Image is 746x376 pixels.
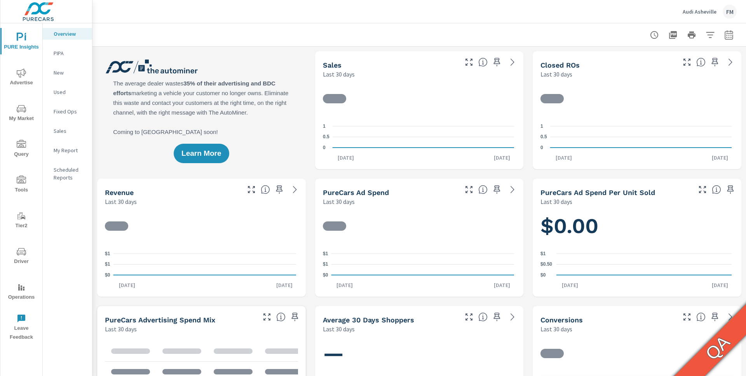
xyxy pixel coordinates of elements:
p: Last 30 days [540,70,572,79]
a: See more details in report [289,183,301,196]
div: New [43,67,92,78]
span: Query [3,140,40,159]
text: $1 [323,262,328,267]
text: 0.5 [323,134,329,140]
p: Last 30 days [323,70,355,79]
text: $0 [105,272,110,278]
button: Apply Filters [702,27,718,43]
button: Make Fullscreen [463,56,475,68]
div: Overview [43,28,92,40]
div: My Report [43,144,92,156]
p: Last 30 days [105,197,137,206]
button: Make Fullscreen [463,183,475,196]
button: Make Fullscreen [696,183,709,196]
span: The number of dealer-specified goals completed by a visitor. [Source: This data is provided by th... [696,312,706,322]
text: $1 [323,251,328,256]
button: Make Fullscreen [245,183,258,196]
button: Select Date Range [721,27,737,43]
span: Operations [3,283,40,302]
button: Make Fullscreen [261,311,273,323]
h1: $0.00 [540,213,734,239]
span: Save this to your personalized report [491,183,503,196]
text: $0.50 [540,262,552,267]
p: Audi Asheville [683,8,716,15]
h5: Average 30 Days Shoppers [323,316,414,324]
p: [DATE] [271,281,298,289]
h5: PureCars Ad Spend Per Unit Sold [540,188,655,197]
p: Overview [54,30,86,38]
text: $1 [540,251,546,256]
div: Used [43,86,92,98]
div: Scheduled Reports [43,164,92,183]
p: Last 30 days [105,324,137,334]
text: 0 [323,145,326,150]
span: Save this to your personalized report [491,56,503,68]
span: My Market [3,104,40,123]
h5: Closed ROs [540,61,580,69]
a: See more details in report [724,311,737,323]
span: Average cost of advertising per each vehicle sold at the dealer over the selected date range. The... [712,185,721,194]
span: Tools [3,176,40,195]
span: Save this to your personalized report [273,183,286,196]
p: [DATE] [332,154,359,162]
h5: PureCars Advertising Spend Mix [105,316,215,324]
span: Total sales revenue over the selected date range. [Source: This data is sourced from the dealer’s... [261,185,270,194]
h5: Sales [323,61,342,69]
p: [DATE] [113,281,141,289]
p: Scheduled Reports [54,166,86,181]
div: nav menu [0,23,42,345]
span: A rolling 30 day total of daily Shoppers on the dealership website, averaged over the selected da... [478,312,488,322]
span: Save this to your personalized report [289,311,301,323]
text: $0 [540,272,546,278]
span: Total cost of media for all PureCars channels for the selected dealership group over the selected... [478,185,488,194]
span: Save this to your personalized report [709,56,721,68]
span: Tier2 [3,211,40,230]
button: Learn More [174,144,229,163]
button: Make Fullscreen [681,56,693,68]
span: Number of Repair Orders Closed by the selected dealership group over the selected time range. [So... [696,57,706,67]
a: See more details in report [506,56,519,68]
a: See more details in report [506,311,519,323]
span: Number of vehicles sold by the dealership over the selected date range. [Source: This data is sou... [478,57,488,67]
p: [DATE] [556,281,584,289]
span: Save this to your personalized report [724,183,737,196]
text: $1 [105,262,110,267]
p: My Report [54,146,86,154]
text: 1 [540,124,543,129]
p: Last 30 days [323,324,355,334]
p: [DATE] [550,154,577,162]
span: Save this to your personalized report [709,311,721,323]
a: See more details in report [506,183,519,196]
p: PIPA [54,49,86,57]
h5: Conversions [540,316,583,324]
a: See more details in report [724,56,737,68]
span: Advertise [3,68,40,87]
div: FM [723,5,737,19]
div: Fixed Ops [43,106,92,117]
p: Sales [54,127,86,135]
span: Leave Feedback [3,314,40,342]
text: 0 [540,145,543,150]
text: $0 [323,272,328,278]
h1: — [323,340,516,367]
p: [DATE] [706,154,734,162]
p: [DATE] [331,281,358,289]
p: Last 30 days [540,197,572,206]
button: "Export Report to PDF" [665,27,681,43]
h5: PureCars Ad Spend [323,188,389,197]
button: Print Report [684,27,699,43]
text: 1 [323,124,326,129]
text: 0.5 [540,134,547,140]
p: [DATE] [488,154,516,162]
p: Fixed Ops [54,108,86,115]
p: [DATE] [706,281,734,289]
p: New [54,69,86,77]
h5: Revenue [105,188,134,197]
text: $1 [105,251,110,256]
p: Last 30 days [323,197,355,206]
span: Learn More [181,150,221,157]
span: Save this to your personalized report [491,311,503,323]
span: Driver [3,247,40,266]
div: PIPA [43,47,92,59]
button: Make Fullscreen [681,311,693,323]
